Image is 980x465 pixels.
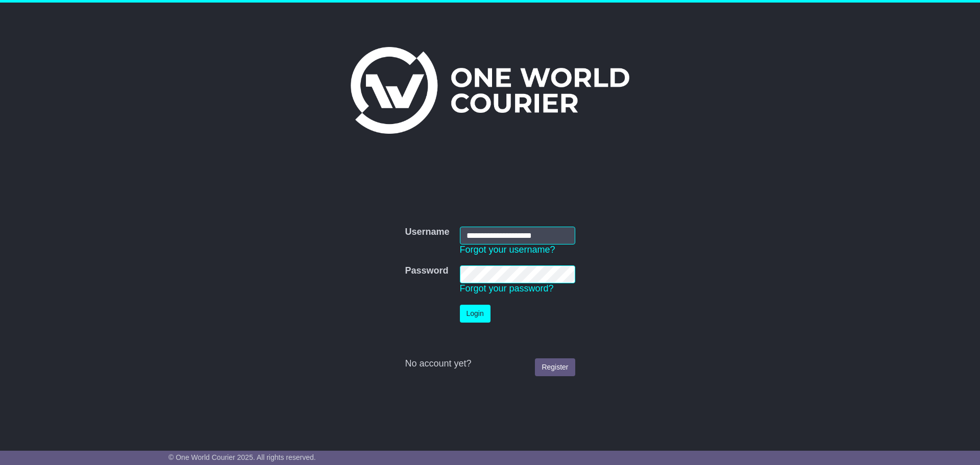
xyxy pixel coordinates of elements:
img: One World [351,47,629,134]
label: Username [405,227,449,238]
button: Login [460,305,491,323]
label: Password [405,265,448,277]
span: © One World Courier 2025. All rights reserved. [168,453,316,461]
div: No account yet? [405,358,575,370]
a: Forgot your password? [460,283,554,293]
a: Register [535,358,575,376]
a: Forgot your username? [460,244,555,255]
